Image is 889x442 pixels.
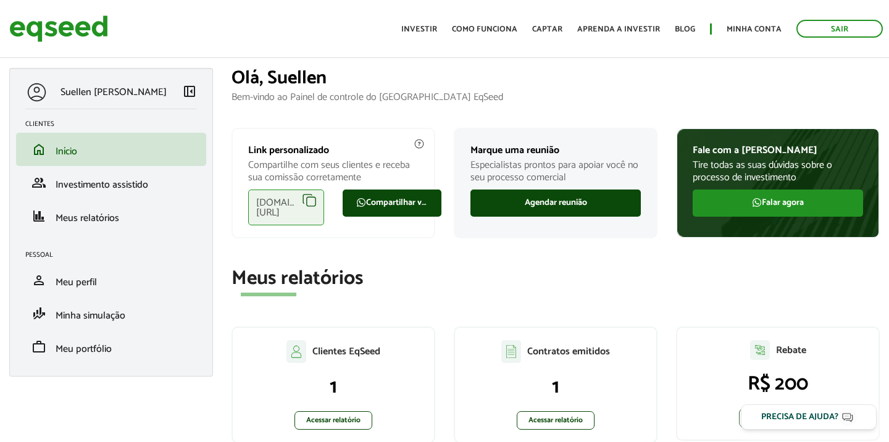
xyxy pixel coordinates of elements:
[182,84,197,99] span: left_panel_close
[693,190,863,217] a: Falar agora
[248,144,419,156] p: Link personalizado
[25,340,197,354] a: workMeu portfólio
[9,12,108,45] img: EqSeed
[16,264,206,297] li: Meu perfil
[517,411,595,430] a: Acessar relatório
[470,159,641,183] p: Especialistas prontos para apoiar você no seu processo comercial
[690,372,866,396] p: R$ 200
[25,251,206,259] h2: Pessoal
[739,409,817,427] a: Acessar relatório
[61,86,167,98] p: Suellen [PERSON_NAME]
[294,411,372,430] a: Acessar relatório
[401,25,437,33] a: Investir
[31,306,46,321] span: finance_mode
[56,341,112,357] span: Meu portfólio
[56,177,148,193] span: Investimento assistido
[693,144,863,156] p: Fale com a [PERSON_NAME]
[31,142,46,157] span: home
[232,91,880,103] p: Bem-vindo ao Painel de controle do [GEOGRAPHIC_DATA] EqSeed
[675,25,695,33] a: Blog
[414,138,425,149] img: agent-meulink-info2.svg
[776,344,806,356] p: Rebate
[16,166,206,199] li: Investimento assistido
[356,198,366,207] img: FaWhatsapp.svg
[343,190,441,217] a: Compartilhar via WhatsApp
[470,190,641,217] a: Agendar reunião
[31,175,46,190] span: group
[232,68,880,88] h1: Olá, Suellen
[25,209,197,223] a: financeMeus relatórios
[25,175,197,190] a: groupInvestimento assistido
[25,142,197,157] a: homeInício
[16,199,206,233] li: Meus relatórios
[16,297,206,330] li: Minha simulação
[727,25,782,33] a: Minha conta
[577,25,660,33] a: Aprenda a investir
[31,273,46,288] span: person
[56,210,119,227] span: Meus relatórios
[245,375,422,399] p: 1
[56,307,125,324] span: Minha simulação
[182,84,197,101] a: Colapsar menu
[750,340,770,360] img: agent-relatorio.svg
[56,143,77,160] span: Início
[248,190,324,225] div: [DOMAIN_NAME][URL]
[796,20,883,38] a: Sair
[248,159,419,183] p: Compartilhe com seus clientes e receba sua comissão corretamente
[232,268,880,290] h2: Meus relatórios
[25,273,197,288] a: personMeu perfil
[312,346,380,357] p: Clientes EqSeed
[693,159,863,183] p: Tire todas as suas dúvidas sobre o processo de investimento
[25,306,197,321] a: finance_modeMinha simulação
[532,25,562,33] a: Captar
[286,340,306,362] img: agent-clientes.svg
[56,274,97,291] span: Meu perfil
[470,144,641,156] p: Marque uma reunião
[16,133,206,166] li: Início
[467,375,644,399] p: 1
[527,346,610,357] p: Contratos emitidos
[25,120,206,128] h2: Clientes
[31,209,46,223] span: finance
[501,340,521,363] img: agent-contratos.svg
[452,25,517,33] a: Como funciona
[31,340,46,354] span: work
[16,330,206,364] li: Meu portfólio
[752,198,762,207] img: FaWhatsapp.svg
